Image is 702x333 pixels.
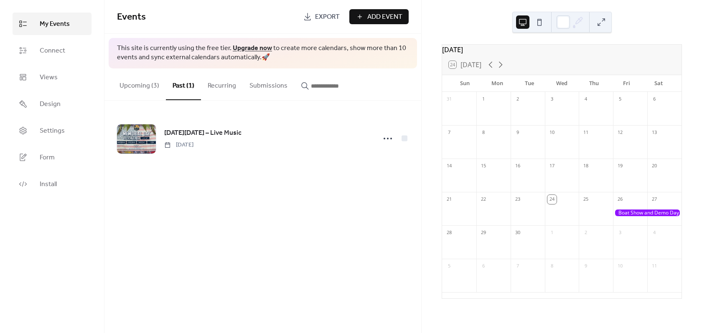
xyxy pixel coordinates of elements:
div: 26 [616,195,625,204]
div: 17 [547,161,557,171]
div: 6 [479,262,488,271]
button: Recurring [201,68,243,99]
div: 2 [513,95,522,104]
div: 22 [479,195,488,204]
div: 4 [650,228,659,237]
div: 1 [547,228,557,237]
a: Install [13,173,92,195]
button: Add Event [349,9,409,24]
span: My Events [40,19,70,29]
div: 23 [513,195,522,204]
div: Mon [481,75,513,92]
div: 29 [479,228,488,237]
div: 30 [513,228,522,237]
div: 9 [581,262,590,271]
a: Connect [13,39,92,62]
span: Export [315,12,340,22]
div: 5 [616,95,625,104]
button: Submissions [243,68,294,99]
a: Settings [13,119,92,142]
a: Upgrade now [233,42,272,55]
span: Settings [40,126,65,136]
div: 4 [581,95,590,104]
div: 31 [445,95,454,104]
div: [DATE] [442,45,682,55]
div: 21 [445,195,454,204]
a: [DATE][DATE] – Live Music [164,128,242,139]
span: Connect [40,46,65,56]
div: 27 [650,195,659,204]
span: [DATE] [164,141,193,149]
div: 13 [650,128,659,137]
span: Views [40,73,58,83]
div: 11 [650,262,659,271]
div: 11 [581,128,590,137]
div: 10 [547,128,557,137]
span: This site is currently using the free tier. to create more calendars, show more than 10 events an... [117,44,409,63]
span: [DATE][DATE] – Live Music [164,128,242,138]
div: Thu [578,75,610,92]
div: 3 [547,95,557,104]
div: 9 [513,128,522,137]
div: Tue [514,75,546,92]
div: Wed [546,75,578,92]
div: 10 [616,262,625,271]
div: 12 [616,128,625,137]
div: 28 [445,228,454,237]
span: Design [40,99,61,109]
a: Form [13,146,92,169]
div: 20 [650,161,659,171]
div: 25 [581,195,590,204]
div: 14 [445,161,454,171]
div: 18 [581,161,590,171]
span: Add Event [367,12,402,22]
div: 7 [513,262,522,271]
div: 3 [616,228,625,237]
div: 15 [479,161,488,171]
a: My Events [13,13,92,35]
div: 24 [547,195,557,204]
a: Design [13,93,92,115]
div: 16 [513,161,522,171]
span: Events [117,8,146,26]
div: Boat Show and Demo Day [613,209,682,217]
div: 1 [479,95,488,104]
div: 19 [616,161,625,171]
div: 7 [445,128,454,137]
div: Sun [449,75,481,92]
div: 6 [650,95,659,104]
div: 8 [547,262,557,271]
div: Sat [643,75,675,92]
div: Fri [610,75,642,92]
span: Form [40,153,55,163]
div: 5 [445,262,454,271]
button: Past (1) [166,68,201,100]
div: 8 [479,128,488,137]
a: Export [297,9,346,24]
div: 2 [581,228,590,237]
a: Views [13,66,92,88]
button: Upcoming (3) [113,68,166,99]
span: Install [40,179,57,189]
